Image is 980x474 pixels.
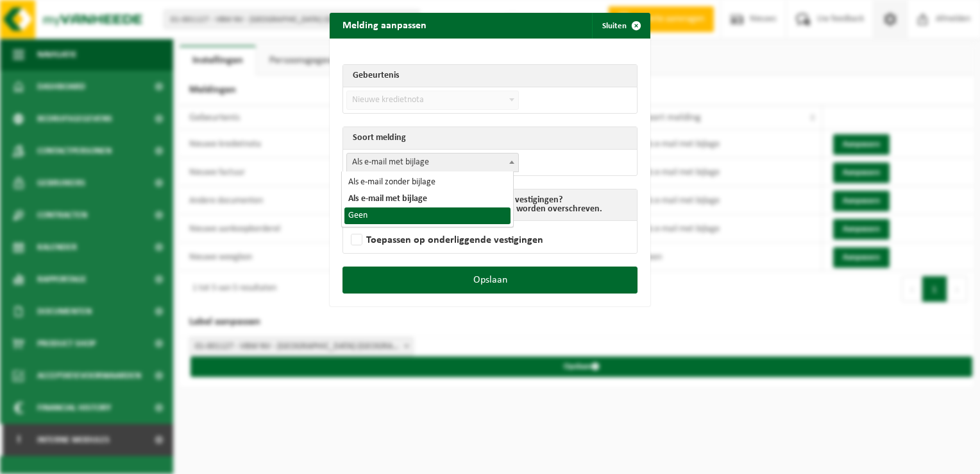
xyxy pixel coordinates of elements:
[344,191,511,207] li: Als e-mail met bijlage
[344,174,511,191] li: Als e-mail zonder bijlage
[346,153,519,172] span: Als e-mail met bijlage
[348,231,543,250] label: Toepassen op onderliggende vestigingen
[344,207,511,224] li: Geen
[592,13,649,39] button: Sluiten
[347,154,518,171] span: Als e-mail met bijlage
[346,91,519,110] span: Nieuwe kredietnota
[343,127,637,150] th: Soort melding
[330,13,439,37] h2: Melding aanpassen
[347,91,518,109] span: Nieuwe kredietnota
[342,267,638,294] button: Opslaan
[343,65,637,87] th: Gebeurtenis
